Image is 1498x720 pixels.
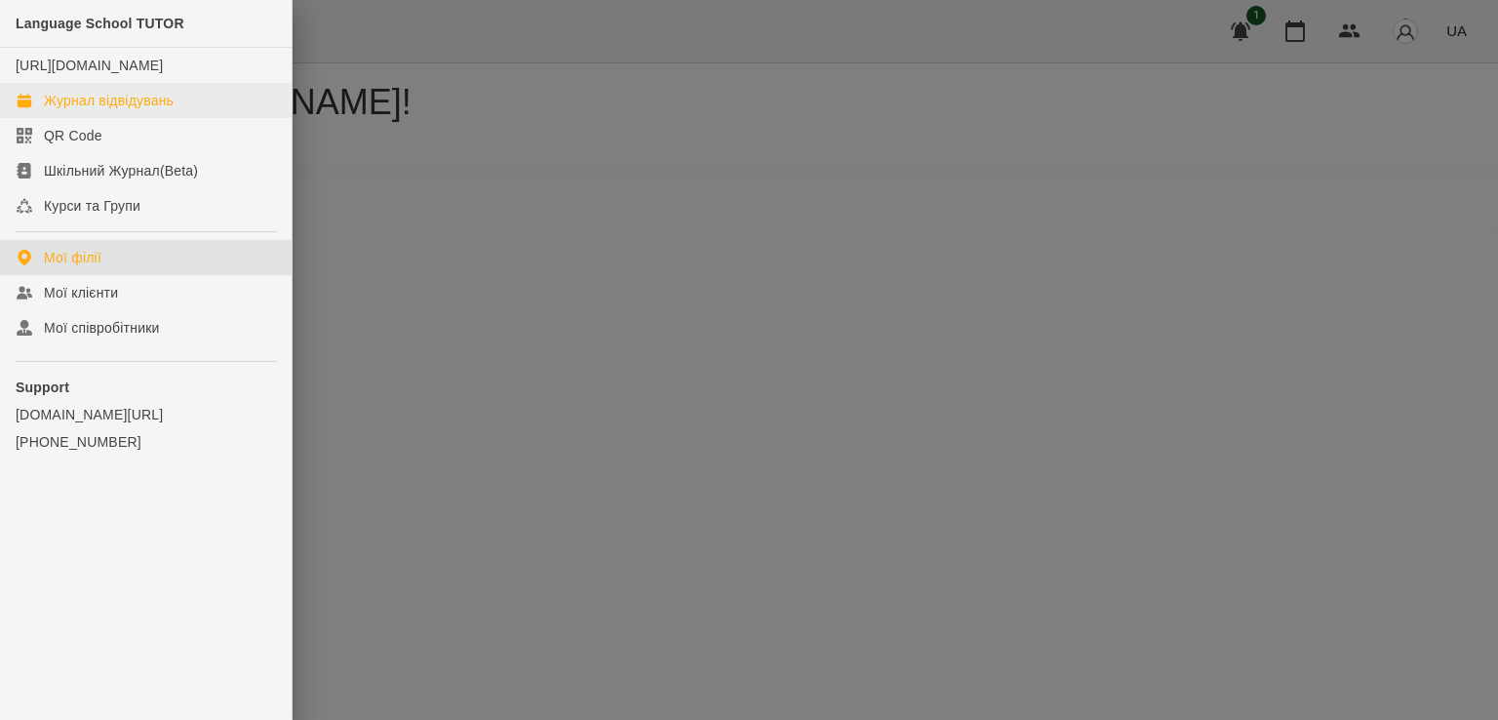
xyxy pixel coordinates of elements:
[44,283,118,302] div: Мої клієнти
[16,432,276,452] a: [PHONE_NUMBER]
[16,58,163,73] a: [URL][DOMAIN_NAME]
[44,161,198,180] div: Шкільний Журнал(Beta)
[44,248,101,267] div: Мої філії
[44,196,140,216] div: Курси та Групи
[44,318,160,338] div: Мої співробітники
[16,16,184,31] span: Language School TUTOR
[16,378,276,397] p: Support
[16,405,276,424] a: [DOMAIN_NAME][URL]
[44,126,102,145] div: QR Code
[44,91,174,110] div: Журнал відвідувань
